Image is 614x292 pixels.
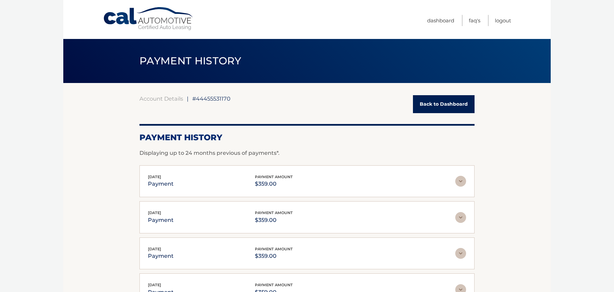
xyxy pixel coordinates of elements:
a: Logout [495,15,511,26]
a: Back to Dashboard [413,95,475,113]
img: accordion-rest.svg [455,248,466,259]
span: PAYMENT HISTORY [139,55,241,67]
span: [DATE] [148,210,161,215]
img: accordion-rest.svg [455,212,466,223]
span: payment amount [255,174,293,179]
span: [DATE] [148,283,161,287]
a: Dashboard [427,15,454,26]
span: [DATE] [148,174,161,179]
span: payment amount [255,247,293,251]
a: Cal Automotive [103,7,194,31]
p: payment [148,215,174,225]
span: payment amount [255,283,293,287]
p: $359.00 [255,215,293,225]
span: [DATE] [148,247,161,251]
a: Account Details [139,95,183,102]
p: $359.00 [255,251,293,261]
a: FAQ's [469,15,480,26]
h2: Payment History [139,132,475,143]
span: | [187,95,189,102]
span: payment amount [255,210,293,215]
img: accordion-rest.svg [455,176,466,187]
p: payment [148,179,174,189]
p: Displaying up to 24 months previous of payments*. [139,149,475,157]
p: payment [148,251,174,261]
span: #44455531170 [192,95,231,102]
p: $359.00 [255,179,293,189]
